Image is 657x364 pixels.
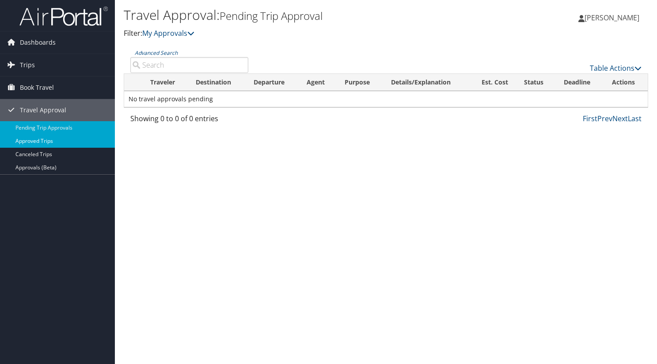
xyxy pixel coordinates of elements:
[628,114,642,123] a: Last
[220,8,323,23] small: Pending Trip Approval
[130,113,248,128] div: Showing 0 to 0 of 0 entries
[135,49,178,57] a: Advanced Search
[468,74,516,91] th: Est. Cost: activate to sort column ascending
[124,6,473,24] h1: Travel Approval:
[585,13,639,23] span: [PERSON_NAME]
[124,91,648,107] td: No travel approvals pending
[20,77,54,99] span: Book Travel
[142,28,194,38] a: My Approvals
[246,74,299,91] th: Departure: activate to sort column ascending
[590,63,642,73] a: Table Actions
[383,74,468,91] th: Details/Explanation
[20,99,66,121] span: Travel Approval
[20,31,56,54] span: Dashboards
[124,28,473,39] p: Filter:
[597,114,612,123] a: Prev
[556,74,604,91] th: Deadline: activate to sort column descending
[20,54,35,76] span: Trips
[142,74,188,91] th: Traveler: activate to sort column ascending
[612,114,628,123] a: Next
[604,74,648,91] th: Actions
[516,74,556,91] th: Status: activate to sort column ascending
[583,114,597,123] a: First
[19,6,108,27] img: airportal-logo.png
[578,4,648,31] a: [PERSON_NAME]
[337,74,383,91] th: Purpose
[188,74,246,91] th: Destination: activate to sort column ascending
[130,57,248,73] input: Advanced Search
[299,74,337,91] th: Agent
